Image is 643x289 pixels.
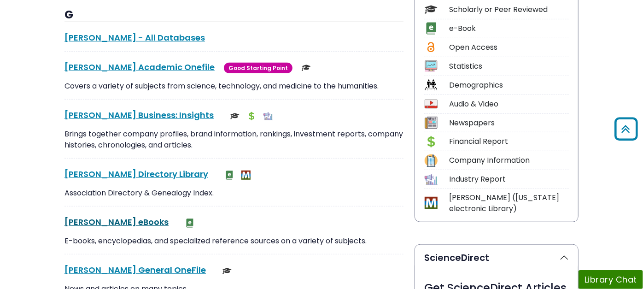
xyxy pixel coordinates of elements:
button: ScienceDirect [415,245,578,271]
a: [PERSON_NAME] Academic Onefile [64,61,215,73]
img: Financial Report [247,112,256,121]
div: Audio & Video [449,99,569,110]
img: Icon Financial Report [425,136,437,148]
div: Demographics [449,80,569,91]
img: Icon Demographics [425,79,437,91]
a: [PERSON_NAME] eBooks [64,216,169,228]
h3: G [64,8,403,22]
a: [PERSON_NAME] General OneFile [64,264,206,276]
div: Company Information [449,155,569,166]
img: Scholarly or Peer Reviewed [222,266,232,276]
button: Library Chat [579,270,643,289]
p: E-books, encyclopedias, and specialized reference sources on a variety of subjects. [64,236,403,247]
img: e-Book [185,218,194,228]
a: [PERSON_NAME] - All Databases [64,32,205,43]
div: [PERSON_NAME] ([US_STATE] electronic Library) [449,192,569,214]
p: Brings together company profiles, brand information, rankings, investment reports, company histor... [64,129,403,151]
img: Icon Scholarly or Peer Reviewed [425,3,437,16]
p: Association Directory & Genealogy Index. [64,188,403,199]
img: Icon Open Access [425,41,437,53]
img: Icon Audio & Video [425,98,437,110]
img: Industry Report [263,112,273,121]
img: Icon Statistics [425,60,437,72]
div: Industry Report [449,174,569,185]
div: Open Access [449,42,569,53]
span: Good Starting Point [224,63,292,73]
div: Newspapers [449,118,569,129]
img: Icon Industry Report [425,173,437,186]
div: Financial Report [449,136,569,147]
img: MeL (Michigan electronic Library) [241,171,251,180]
img: Scholarly or Peer Reviewed [302,63,311,72]
div: Statistics [449,61,569,72]
img: Icon Company Information [425,154,437,167]
a: [PERSON_NAME] Directory Library [64,168,208,180]
img: Icon MeL (Michigan electronic Library) [425,197,437,209]
div: Scholarly or Peer Reviewed [449,4,569,15]
div: e-Book [449,23,569,34]
img: Icon Newspapers [425,117,437,129]
a: [PERSON_NAME] Business: Insights [64,109,214,121]
img: Icon e-Book [425,22,437,35]
p: Covers a variety of subjects from science, technology, and medicine to the humanities. [64,81,403,92]
img: Scholarly or Peer Reviewed [230,112,240,121]
img: e-Book [225,171,234,180]
a: Back to Top [611,121,641,136]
